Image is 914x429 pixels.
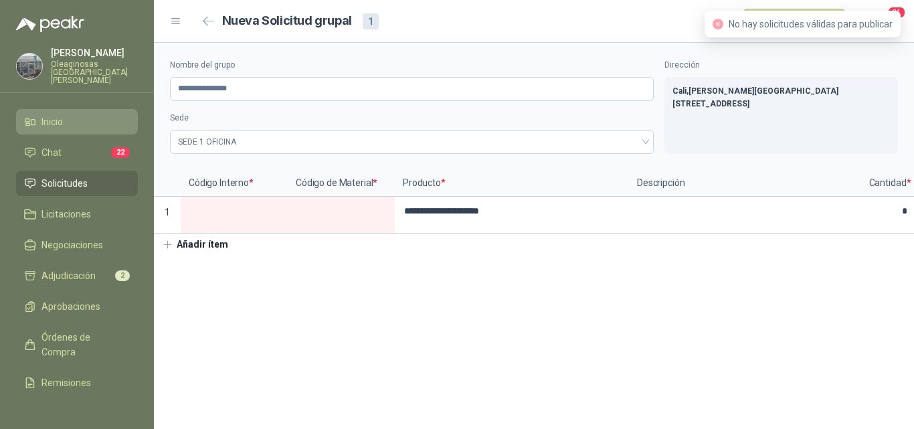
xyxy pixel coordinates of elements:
[742,9,846,34] button: Publicar solicitudes
[41,375,91,390] span: Remisiones
[16,370,138,396] a: Remisiones
[51,60,138,84] p: Oleaginosas [GEOGRAPHIC_DATA][PERSON_NAME]
[41,299,100,314] span: Aprobaciones
[16,263,138,288] a: Adjudicación2
[288,170,395,197] p: Código de Material
[41,330,125,359] span: Órdenes de Compra
[154,197,181,234] p: 1
[16,16,84,32] img: Logo peakr
[629,170,863,197] p: Descripción
[222,11,352,31] h2: Nueva Solicitud grupal
[16,109,138,135] a: Inicio
[874,9,898,33] button: 21
[115,270,130,281] span: 2
[111,147,130,158] span: 22
[17,54,42,79] img: Company Logo
[887,6,906,19] span: 21
[170,112,654,124] label: Sede
[16,171,138,196] a: Solicitudes
[395,170,629,197] p: Producto
[16,325,138,365] a: Órdenes de Compra
[729,19,893,29] span: No hay solicitudes válidas para publicar
[672,98,890,110] p: [STREET_ADDRESS]
[713,19,723,29] span: close-circle
[170,59,654,72] label: Nombre del grupo
[16,232,138,258] a: Negociaciones
[41,176,88,191] span: Solicitudes
[154,234,236,256] button: Añadir ítem
[51,48,138,58] p: [PERSON_NAME]
[41,114,63,129] span: Inicio
[672,85,890,98] p: Cali , [PERSON_NAME][GEOGRAPHIC_DATA]
[41,268,96,283] span: Adjudicación
[181,170,288,197] p: Código Interno
[178,132,646,152] span: SEDE 1 OFICINA
[664,59,898,72] label: Dirección
[16,140,138,165] a: Chat22
[41,207,91,222] span: Licitaciones
[363,13,379,29] div: 1
[41,145,62,160] span: Chat
[16,201,138,227] a: Licitaciones
[16,294,138,319] a: Aprobaciones
[41,238,103,252] span: Negociaciones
